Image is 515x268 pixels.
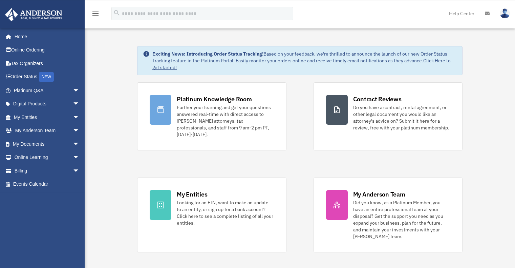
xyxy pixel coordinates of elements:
a: My Entitiesarrow_drop_down [5,110,90,124]
strong: Exciting News: Introducing Order Status Tracking! [152,51,263,57]
a: My Documentsarrow_drop_down [5,137,90,151]
img: User Pic [500,8,510,18]
div: My Anderson Team [353,190,405,199]
a: Digital Productsarrow_drop_down [5,97,90,111]
div: Platinum Knowledge Room [177,95,252,103]
div: Further your learning and get your questions answered real-time with direct access to [PERSON_NAM... [177,104,274,138]
a: Online Learningarrow_drop_down [5,151,90,164]
a: Home [5,30,86,43]
div: My Entities [177,190,207,199]
span: arrow_drop_down [73,97,86,111]
i: search [113,9,121,17]
img: Anderson Advisors Platinum Portal [3,8,64,21]
span: arrow_drop_down [73,84,86,98]
a: My Anderson Team Did you know, as a Platinum Member, you have an entire professional team at your... [314,178,463,252]
a: Tax Organizers [5,57,90,70]
a: Order StatusNEW [5,70,90,84]
div: Do you have a contract, rental agreement, or other legal document you would like an attorney's ad... [353,104,450,131]
div: Did you know, as a Platinum Member, you have an entire professional team at your disposal? Get th... [353,199,450,240]
a: Online Ordering [5,43,90,57]
a: Billingarrow_drop_down [5,164,90,178]
a: Platinum Knowledge Room Further your learning and get your questions answered real-time with dire... [137,82,286,150]
a: My Anderson Teamarrow_drop_down [5,124,90,138]
div: NEW [39,72,54,82]
div: Contract Reviews [353,95,402,103]
span: arrow_drop_down [73,164,86,178]
a: Events Calendar [5,178,90,191]
span: arrow_drop_down [73,124,86,138]
span: arrow_drop_down [73,110,86,124]
span: arrow_drop_down [73,137,86,151]
a: My Entities Looking for an EIN, want to make an update to an entity, or sign up for a bank accoun... [137,178,286,252]
span: arrow_drop_down [73,151,86,165]
i: menu [91,9,100,18]
div: Based on your feedback, we're thrilled to announce the launch of our new Order Status Tracking fe... [152,50,457,71]
a: Platinum Q&Aarrow_drop_down [5,84,90,97]
a: Click Here to get started! [152,58,451,70]
a: Contract Reviews Do you have a contract, rental agreement, or other legal document you would like... [314,82,463,150]
div: Looking for an EIN, want to make an update to an entity, or sign up for a bank account? Click her... [177,199,274,226]
a: menu [91,12,100,18]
